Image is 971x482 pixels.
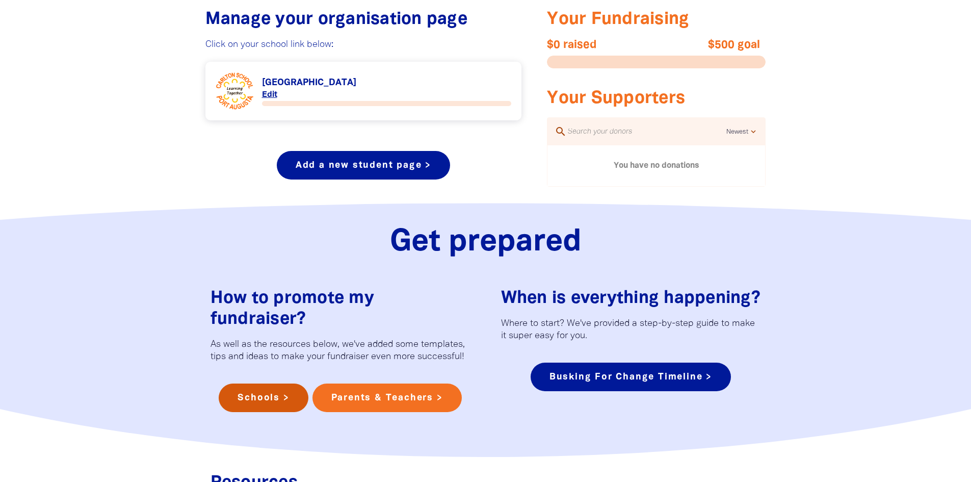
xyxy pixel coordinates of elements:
a: Schools > [219,384,308,412]
span: Get prepared [390,229,582,257]
span: $500 goal [651,39,760,51]
input: Search your donors [567,125,726,138]
span: When is everything happening? [501,291,760,307]
span: Your Fundraising [547,12,689,28]
a: Add a new student page > [277,151,450,180]
span: $0 raised [547,39,657,51]
i: search [555,125,567,138]
div: Paginated content [216,72,512,110]
span: Your Supporters [547,91,685,107]
div: Paginated content [547,145,765,186]
p: As well as the resources below, we've added some templates, tips and ideas to make your fundraise... [211,339,470,363]
span: How to promote my fundraiser? [211,291,374,327]
div: You have no donations [547,145,765,186]
p: Where to start? We've provided a step-by-step guide to make it super easy for you. [501,318,761,342]
p: Click on your school link below: [205,39,522,51]
span: Manage your organisation page [205,12,467,28]
a: Busking For Change Timeline > [531,363,731,391]
a: Parents & Teachers > [312,384,462,412]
